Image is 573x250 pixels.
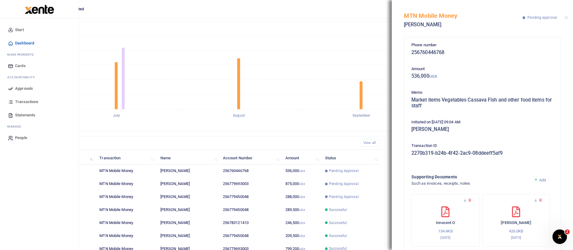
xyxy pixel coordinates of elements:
td: [PERSON_NAME] [157,229,219,242]
span: Pending approval [527,15,557,20]
span: Successful [329,233,347,239]
td: 256779450048 [220,203,282,216]
span: Successful [329,207,347,213]
td: 875,000 [282,177,322,190]
td: 256779450048 [220,229,282,242]
p: 134.4KB [418,228,473,235]
span: 2 [565,229,570,234]
a: Transactions [5,95,73,109]
small: UGX [299,221,305,225]
span: Start [15,27,24,33]
img: logo-large [25,5,54,14]
a: Approvals [5,82,73,95]
h4: Recent Transactions [28,140,356,146]
small: UGX [299,234,305,238]
a: View all [361,139,380,147]
td: 256760446768 [220,164,282,177]
span: Cards [15,63,26,69]
p: Amount [411,66,553,72]
td: 536,000 [282,164,322,177]
p: Phone number [411,42,553,48]
small: [DATE] [511,235,521,240]
td: 246,500 [282,216,322,229]
a: People [5,131,73,144]
td: [PERSON_NAME] [157,177,219,190]
small: [DATE] [440,235,450,240]
li: M [5,122,73,131]
span: Pending Approval [329,168,359,174]
td: MTN Mobile Money [96,203,157,216]
td: MTN Mobile Money [96,177,157,190]
h6: Innocent O [418,220,473,225]
span: anage [10,124,21,129]
th: Status: activate to sort column ascending [322,151,380,164]
td: 256779693003 [220,177,282,190]
li: M [5,50,73,59]
small: UGX [299,208,305,212]
a: Start [5,23,73,37]
h4: Supporting Documents [411,174,529,180]
h5: MTN Mobile Money [404,12,523,19]
th: Name: activate to sort column ascending [157,151,219,164]
h5: [PERSON_NAME] [404,22,523,28]
p: Memo [411,89,553,96]
tspan: August [233,114,245,118]
div: Olivier Akuruto [482,194,550,247]
div: Innocent O [411,194,480,247]
td: [PERSON_NAME] [157,190,219,203]
span: Successful [329,220,347,226]
tspan: September [352,114,370,118]
button: Close [564,16,568,20]
h5: [PERSON_NAME] [411,126,553,132]
span: Pending Approval [329,181,359,187]
td: 256783121410 [220,216,282,229]
a: Add [534,178,546,182]
td: 289,500 [282,203,322,216]
h5: 536,000 [411,73,553,79]
span: Add [539,178,546,182]
small: UGX [299,195,305,199]
h5: 256760446768 [411,50,553,56]
h5: 2270b319-b24b-4f42-2ac9-08ddeeff5af9 [411,150,553,156]
span: countability [12,75,35,80]
small: UGX [429,74,437,79]
p: 426.0KB [488,228,544,235]
span: People [15,135,27,141]
td: [PERSON_NAME] [157,164,219,177]
p: Transaction ID [411,143,553,149]
span: Dashboard [15,40,34,46]
td: 209,500 [282,229,322,242]
td: MTN Mobile Money [96,216,157,229]
td: MTN Mobile Money [96,229,157,242]
li: Ac [5,73,73,82]
th: Account Number: activate to sort column ascending [220,151,282,164]
h4: Such as invoices, receipts, notes [411,180,529,187]
h5: Market items Vegetables Cassava Fish and other food items for staff [411,97,553,109]
span: Statements [15,112,35,118]
small: UGX [299,182,305,186]
th: Transaction: activate to sort column ascending [96,151,157,164]
td: MTN Mobile Money [96,190,157,203]
iframe: Intercom live chat [552,229,567,244]
span: Pending Approval [329,194,359,200]
a: Statements [5,109,73,122]
a: Dashboard [5,37,73,50]
tspan: July [113,114,120,118]
td: 288,000 [282,190,322,203]
td: [PERSON_NAME] [157,203,219,216]
a: Cards [5,59,73,73]
th: Amount: activate to sort column ascending [282,151,322,164]
td: [PERSON_NAME] [157,216,219,229]
small: UGX [299,169,305,173]
p: Initiated on [DATE] 09:04 AM [411,119,553,125]
span: ake Payments [10,52,34,57]
span: Approvals [15,86,33,92]
td: 256779450048 [220,190,282,203]
h6: [PERSON_NAME] [488,220,544,225]
span: Transactions [15,99,38,105]
a: logo-small logo-large logo-large [24,7,54,11]
td: MTN Mobile Money [96,164,157,177]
